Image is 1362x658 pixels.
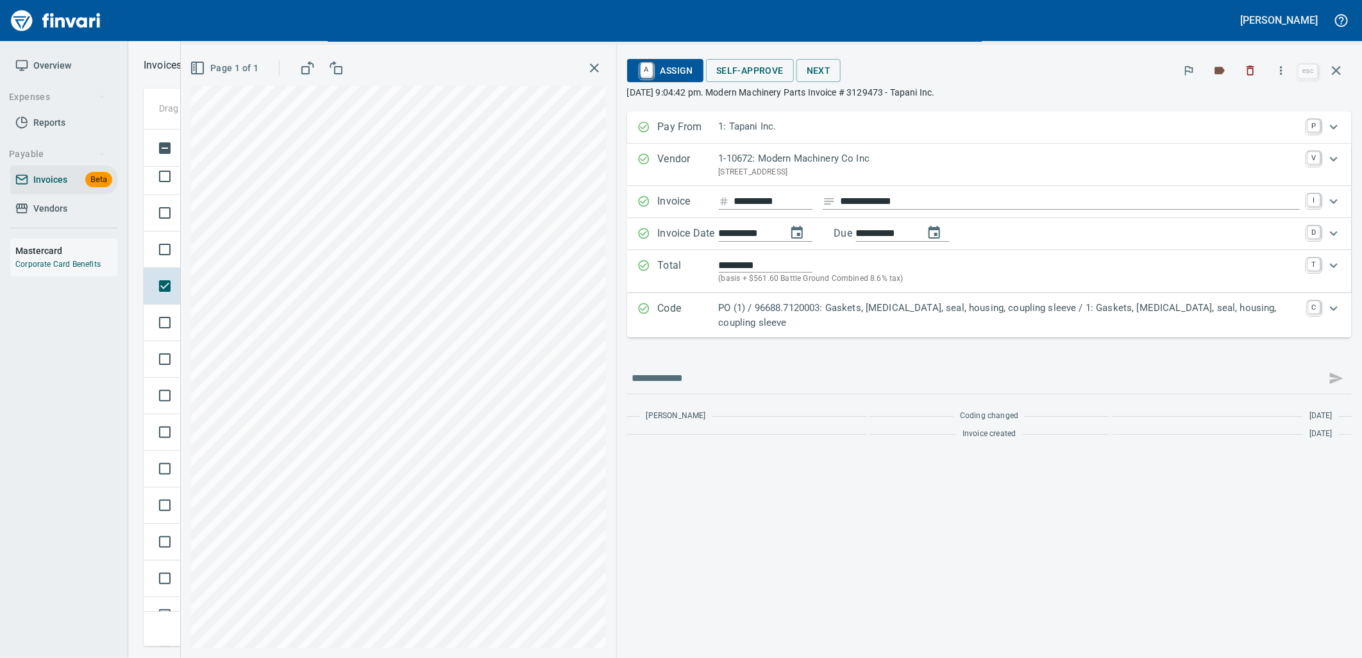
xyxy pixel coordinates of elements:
p: Due [834,226,895,241]
p: Code [658,301,719,330]
a: T [1307,258,1320,271]
button: Page 1 of 1 [187,56,264,80]
button: Labels [1206,56,1234,85]
span: Invoices [33,172,67,188]
p: (basis + $561.60 Battle Ground Combined 8.6% tax) [719,273,1300,285]
button: change date [782,217,812,248]
span: Coding changed [960,410,1018,423]
a: I [1307,194,1320,207]
nav: breadcrumb [144,58,181,73]
a: Vendors [10,194,117,223]
svg: Invoice number [719,194,729,209]
button: Expenses [4,85,111,109]
span: Beta [85,173,112,187]
span: Vendors [33,201,67,217]
svg: Invoice description [823,195,836,208]
span: [DATE] [1309,410,1333,423]
button: change due date [919,217,950,248]
a: D [1307,226,1320,239]
p: Total [658,258,719,285]
div: Expand [627,186,1352,218]
span: Expenses [9,89,106,105]
h6: Mastercard [15,244,117,258]
button: Payable [4,142,111,166]
a: A [641,63,653,77]
span: Page 1 of 1 [192,60,258,76]
a: Corporate Card Benefits [15,260,101,269]
span: Close invoice [1295,55,1352,86]
p: Invoices [144,58,181,73]
span: [DATE] [1309,428,1333,441]
p: 1-10672: Modern Machinery Co Inc [719,151,1300,166]
span: [PERSON_NAME] [646,410,706,423]
a: InvoicesBeta [10,165,117,194]
p: Invoice Date [658,226,719,242]
div: Expand [627,250,1352,293]
button: Next [796,59,841,83]
button: More [1267,56,1295,85]
a: Reports [10,108,117,137]
a: V [1307,151,1320,164]
p: [STREET_ADDRESS] [719,166,1300,179]
button: Self-Approve [706,59,794,83]
p: [DATE] 9:04:42 pm. Modern Machinery Parts Invoice # 3129473 - Tapani Inc. [627,86,1352,99]
a: esc [1299,64,1318,78]
span: Overview [33,58,71,74]
p: 1: Tapani Inc. [719,119,1300,134]
div: Expand [627,112,1352,144]
p: Drag a column heading here to group the table [159,102,347,115]
span: Next [807,63,831,79]
span: Reports [33,115,65,131]
a: Overview [10,51,117,80]
h5: [PERSON_NAME] [1241,13,1318,27]
span: Invoice created [963,428,1016,441]
button: [PERSON_NAME] [1238,10,1321,30]
p: Vendor [658,151,719,178]
img: Finvari [8,5,104,36]
a: P [1307,119,1320,132]
button: Discard [1236,56,1265,85]
div: Expand [627,218,1352,250]
span: Self-Approve [716,63,784,79]
span: This records your message into the invoice and notifies anyone mentioned [1321,363,1352,394]
div: Expand [627,144,1352,186]
span: Payable [9,146,106,162]
p: Pay From [658,119,719,136]
p: PO (1) / 96688.7120003: Gaskets, [MEDICAL_DATA], seal, housing, coupling sleeve / 1: Gaskets, [ME... [719,301,1300,330]
span: Assign [637,60,693,81]
div: Expand [627,293,1352,337]
p: Invoice [658,194,719,210]
button: AAssign [627,59,703,82]
a: C [1308,301,1320,314]
button: Flag [1175,56,1203,85]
